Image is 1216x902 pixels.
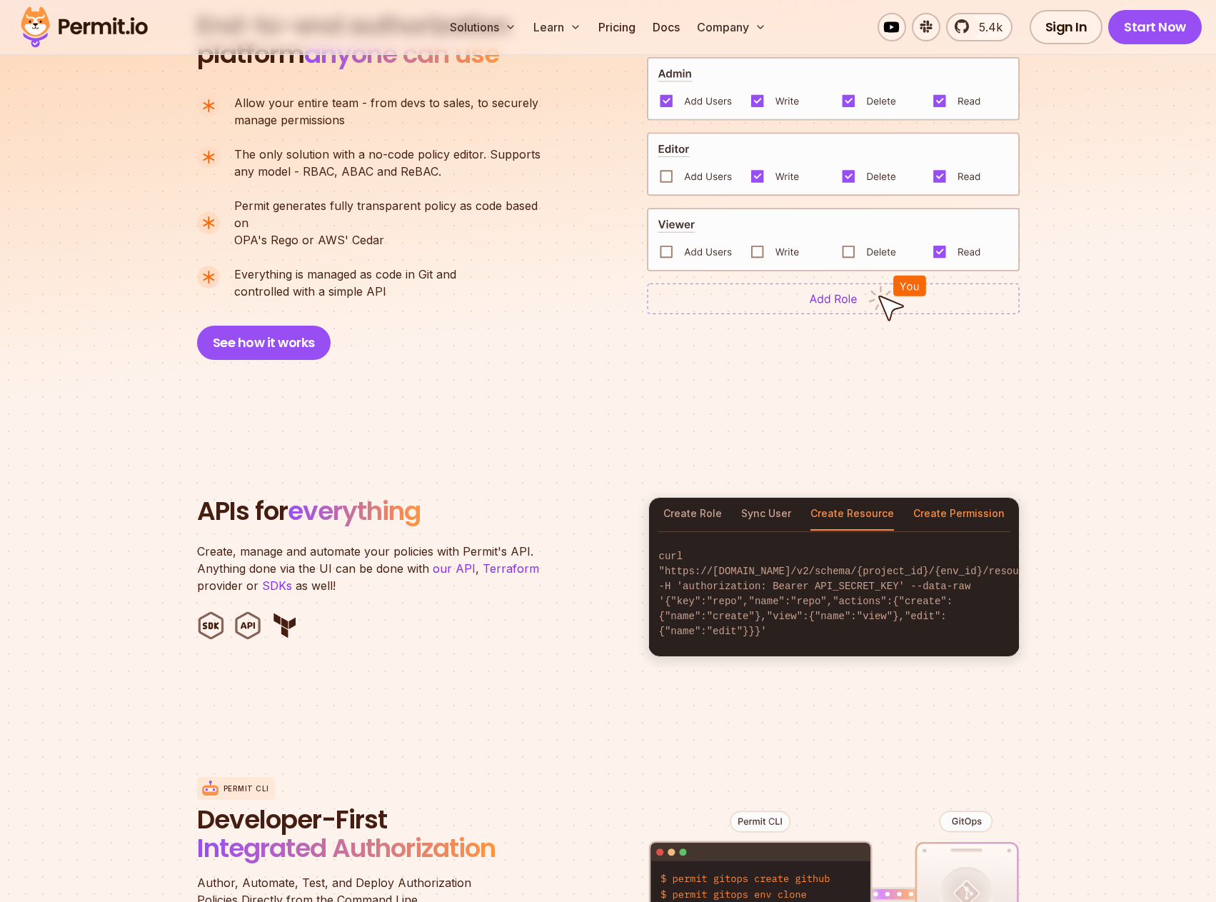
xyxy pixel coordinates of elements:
[234,266,456,283] span: Everything is managed as code in Git and
[663,498,722,531] button: Create Role
[234,197,553,231] span: Permit generates fully transparent policy as code based on
[14,3,154,51] img: Permit logo
[444,13,522,41] button: Solutions
[647,13,685,41] a: Docs
[223,783,269,794] p: Permit CLI
[234,266,456,300] p: controlled with a simple API
[810,498,894,531] button: Create Resource
[197,497,631,526] h2: APIs for
[593,13,641,41] a: Pricing
[234,94,538,129] p: manage permissions
[946,13,1013,41] a: 5.4k
[234,146,541,180] p: any model - RBAC, ABAC and ReBAC.
[197,806,540,834] span: Developer-First
[913,498,1005,531] button: Create Permission
[197,874,540,891] span: Author, Automate, Test, and Deploy Authorization
[970,19,1003,36] span: 5.4k
[197,830,496,866] span: Integrated Authorization
[741,498,791,531] button: Sync User
[528,13,587,41] button: Learn
[649,538,1019,651] code: curl "https://[DOMAIN_NAME]/v2/schema/{project_id}/{env_id}/resources" -H 'authorization: Bearer ...
[288,493,421,529] span: everything
[691,13,772,41] button: Company
[197,543,554,594] p: Create, manage and automate your policies with Permit's API. Anything done via the UI can be done...
[262,578,292,593] a: SDKs
[197,326,331,360] button: See how it works
[234,94,538,111] span: Allow your entire team - from devs to sales, to securely
[483,561,539,576] a: Terraform
[197,11,510,69] h2: platform
[433,561,476,576] a: our API
[1030,10,1103,44] a: Sign In
[234,197,553,249] p: OPA's Rego or AWS' Cedar
[1108,10,1202,44] a: Start Now
[234,146,541,163] span: The only solution with a no-code policy editor. Supports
